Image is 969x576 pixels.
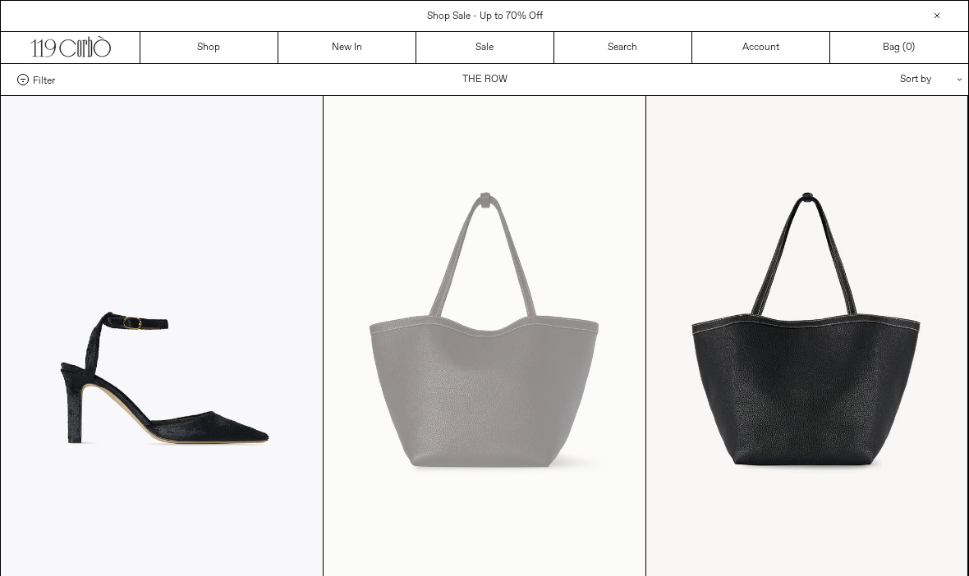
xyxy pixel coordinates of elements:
[33,74,55,85] span: Filter
[140,32,278,63] a: Shop
[804,64,952,95] div: Sort by
[692,32,830,63] a: Account
[554,32,692,63] a: Search
[906,40,915,55] span: )
[427,10,543,23] a: Shop Sale - Up to 70% Off
[906,41,912,54] span: 0
[416,32,554,63] a: Sale
[278,32,416,63] a: New In
[830,32,968,63] a: Bag ()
